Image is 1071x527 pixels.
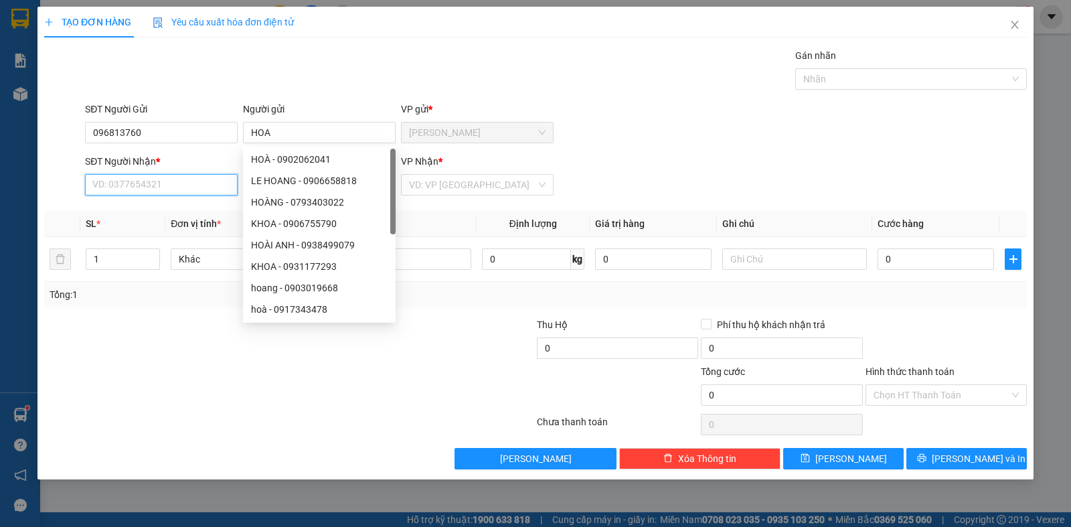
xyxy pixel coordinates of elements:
[401,102,554,117] div: VP gửi
[932,451,1025,466] span: [PERSON_NAME] và In
[717,211,872,237] th: Ghi chú
[917,453,926,464] span: printer
[251,281,388,295] div: hoang - 0903019668
[85,154,238,169] div: SĐT Người Nhận
[409,123,546,143] span: Vĩnh Kim
[251,302,388,317] div: hoà - 0917343478
[128,13,160,27] span: Nhận:
[44,17,54,27] span: plus
[10,88,60,102] span: Cước rồi :
[128,11,264,44] div: VP [GEOGRAPHIC_DATA]
[86,218,96,229] span: SL
[171,218,221,229] span: Đơn vị tính
[128,44,264,60] div: [PERSON_NAME]
[243,213,396,234] div: KHOA - 0906755790
[50,287,414,302] div: Tổng: 1
[11,11,118,42] div: [PERSON_NAME]
[801,453,810,464] span: save
[179,249,307,269] span: Khác
[85,102,238,117] div: SĐT Người Gửi
[783,448,904,469] button: save[PERSON_NAME]
[996,7,1034,44] button: Close
[251,259,388,274] div: KHOA - 0931177293
[243,170,396,192] div: LE HOANG - 0906658818
[243,192,396,213] div: HOÀNG - 0793403022
[595,248,712,270] input: 0
[251,173,388,188] div: LE HOANG - 0906658818
[44,17,131,27] span: TẠO ĐƠN HÀNG
[619,448,780,469] button: deleteXóa Thông tin
[701,366,745,377] span: Tổng cước
[1005,248,1021,270] button: plus
[10,86,120,102] div: 20.000
[795,50,836,61] label: Gán nhãn
[866,366,955,377] label: Hình thức thanh toán
[251,152,388,167] div: HOÀ - 0902062041
[50,248,71,270] button: delete
[663,453,673,464] span: delete
[878,218,924,229] span: Cước hàng
[815,451,887,466] span: [PERSON_NAME]
[11,58,118,76] div: 0707649680
[595,218,645,229] span: Giá trị hàng
[11,42,118,58] div: QUOC HUNG
[243,102,396,117] div: Người gửi
[722,248,867,270] input: Ghi Chú
[535,415,699,438] div: Chưa thanh toán
[327,248,471,270] input: VD: Bàn, Ghế
[401,156,438,167] span: VP Nhận
[243,299,396,320] div: hoà - 0917343478
[243,277,396,299] div: hoang - 0903019668
[153,17,163,28] img: icon
[509,218,557,229] span: Định lượng
[571,248,584,270] span: kg
[1005,254,1021,265] span: plus
[455,448,616,469] button: [PERSON_NAME]
[251,195,388,210] div: HOÀNG - 0793403022
[678,451,736,466] span: Xóa Thông tin
[11,11,32,25] span: Gửi:
[243,256,396,277] div: KHOA - 0931177293
[243,149,396,170] div: HOÀ - 0902062041
[153,17,294,27] span: Yêu cầu xuất hóa đơn điện tử
[906,448,1027,469] button: printer[PERSON_NAME] và In
[128,60,264,78] div: 0909419786
[712,317,831,332] span: Phí thu hộ khách nhận trả
[251,238,388,252] div: HOÀI ANH - 0938499079
[1009,19,1020,30] span: close
[243,234,396,256] div: HOÀI ANH - 0938499079
[537,319,568,330] span: Thu Hộ
[251,216,388,231] div: KHOA - 0906755790
[500,451,572,466] span: [PERSON_NAME]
